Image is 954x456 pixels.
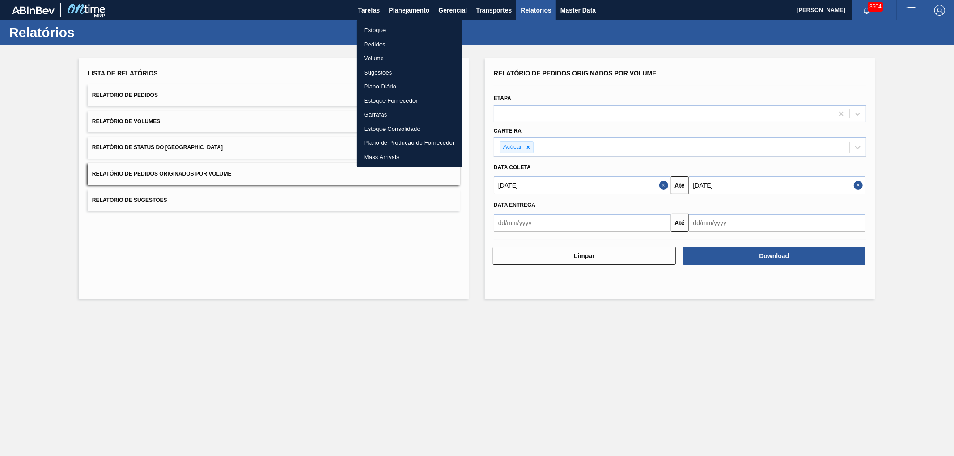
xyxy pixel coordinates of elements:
[357,108,462,122] a: Garrafas
[357,150,462,164] a: Mass Arrivals
[357,23,462,38] a: Estoque
[357,38,462,52] a: Pedidos
[357,136,462,150] a: Plano de Produção do Fornecedor
[357,79,462,94] a: Plano Diário
[357,122,462,136] a: Estoque Consolidado
[357,66,462,80] a: Sugestões
[357,51,462,66] a: Volume
[357,94,462,108] a: Estoque Fornecedor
